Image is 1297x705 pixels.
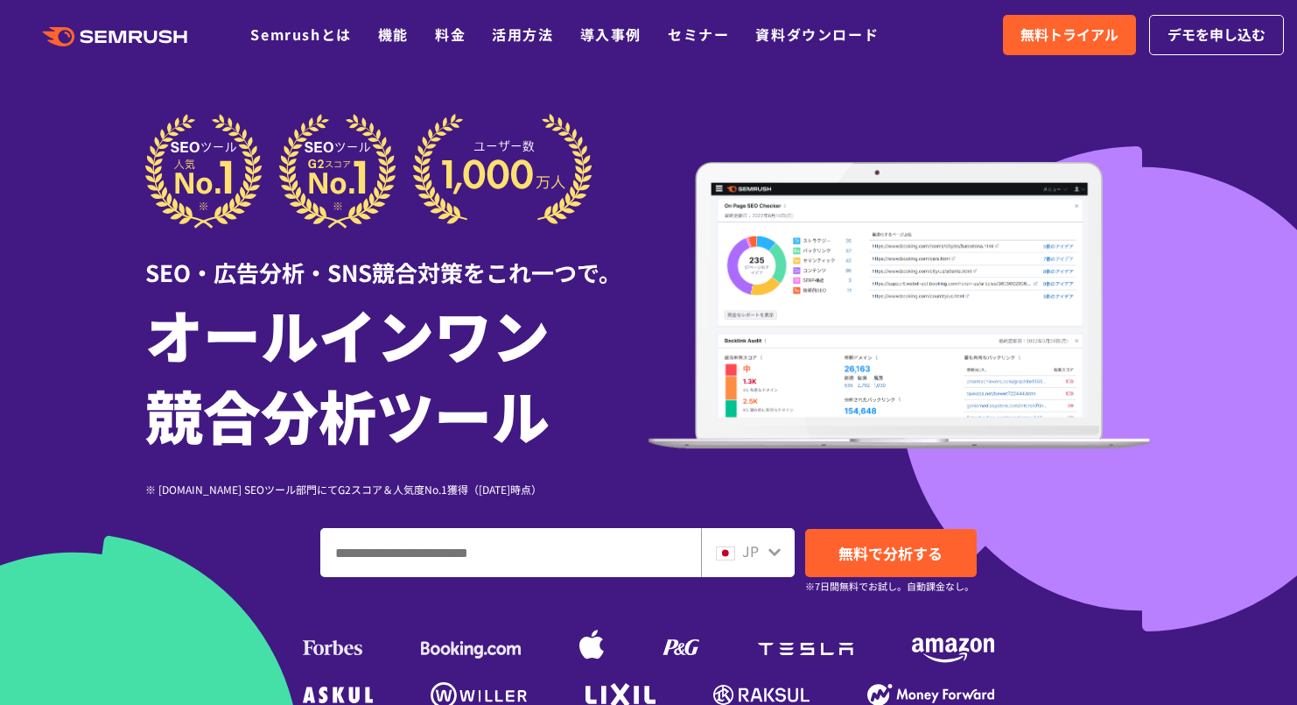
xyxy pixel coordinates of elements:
a: Semrushとは [250,24,351,45]
span: 無料で分析する [838,542,943,564]
a: 無料トライアル [1003,15,1136,55]
div: SEO・広告分析・SNS競合対策をこれ一つで。 [145,229,648,289]
span: JP [742,540,759,561]
a: セミナー [668,24,729,45]
a: 料金 [435,24,466,45]
a: 機能 [378,24,409,45]
input: ドメイン、キーワードまたはURLを入力してください [321,529,700,576]
h1: オールインワン 競合分析ツール [145,293,648,455]
span: 無料トライアル [1020,24,1118,46]
a: 導入事例 [580,24,641,45]
a: デモを申し込む [1149,15,1284,55]
a: 資料ダウンロード [755,24,879,45]
a: 無料で分析する [805,529,977,577]
div: ※ [DOMAIN_NAME] SEOツール部門にてG2スコア＆人気度No.1獲得（[DATE]時点） [145,481,648,497]
span: デモを申し込む [1167,24,1265,46]
a: 活用方法 [492,24,553,45]
small: ※7日間無料でお試し。自動課金なし。 [805,578,974,595]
